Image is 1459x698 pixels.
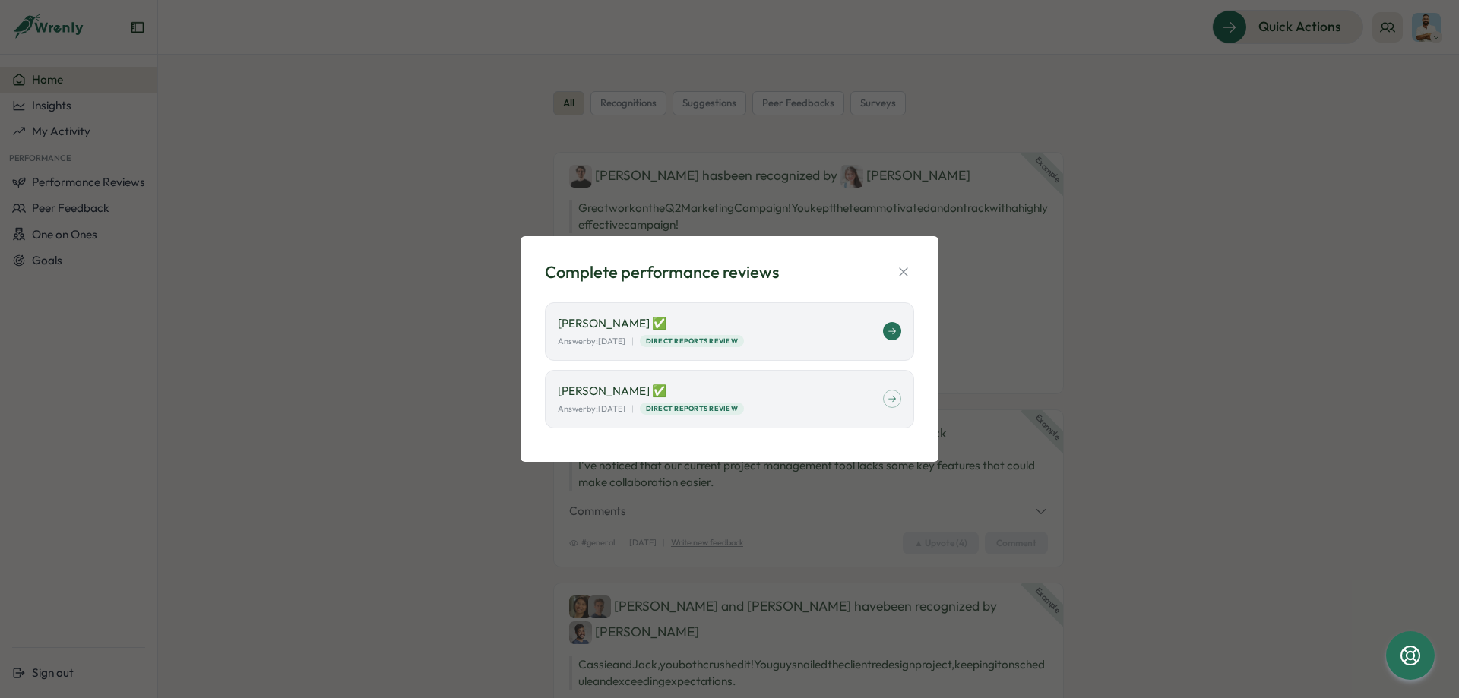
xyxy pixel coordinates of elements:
p: Answer by: [DATE] [558,403,625,415]
span: Direct Reports Review [646,403,738,414]
p: | [631,403,634,415]
span: Direct Reports Review [646,336,738,346]
a: [PERSON_NAME] ✅Answerby:[DATE]|Direct Reports Review [545,370,914,428]
div: Complete performance reviews [545,261,779,284]
p: | [631,335,634,348]
p: Answer by: [DATE] [558,335,625,348]
p: [PERSON_NAME] ✅ [558,315,883,332]
a: [PERSON_NAME] ✅Answerby:[DATE]|Direct Reports Review [545,302,914,361]
p: [PERSON_NAME] ✅ [558,383,883,400]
